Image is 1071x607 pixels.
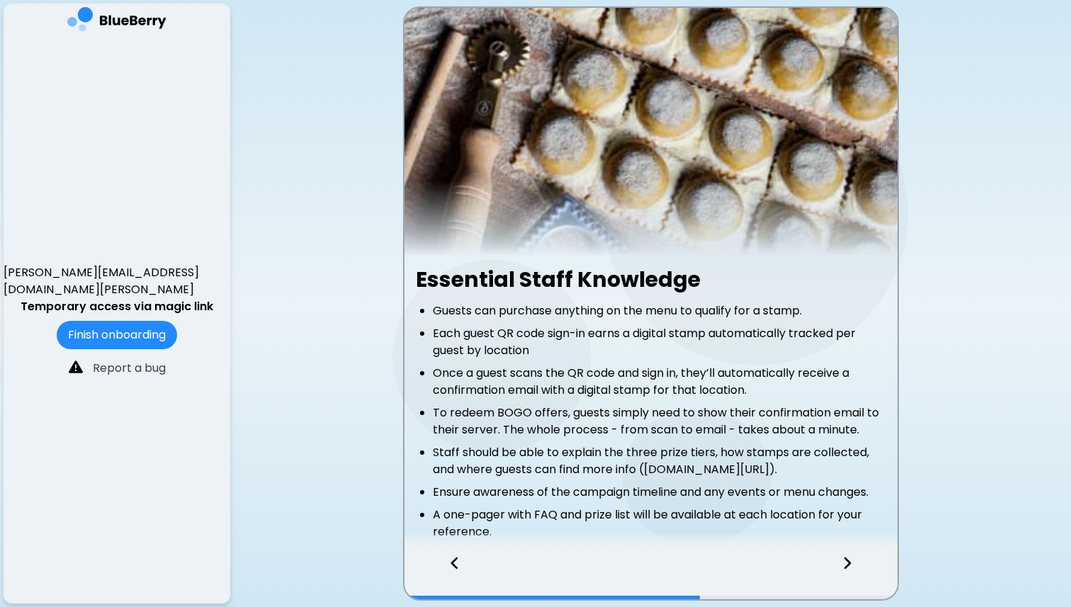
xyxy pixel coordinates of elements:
[433,365,886,399] li: Once a guest scans the QR code and sign in, they’ll automatically receive a confirmation email wi...
[4,264,230,298] p: [PERSON_NAME][EMAIL_ADDRESS][DOMAIN_NAME][PERSON_NAME]
[67,7,166,36] img: company logo
[433,444,886,478] li: Staff should be able to explain the three prize tiers, how stamps are collected, and where guests...
[57,327,177,343] a: Finish onboarding
[404,8,897,256] img: video thumbnail
[69,360,83,374] img: file icon
[433,325,886,359] li: Each guest QR code sign-in earns a digital stamp automatically tracked per guest by location
[21,298,213,315] p: Temporary access via magic link
[416,267,886,293] h2: Essential Staff Knowledge
[433,506,886,540] li: A one-pager with FAQ and prize list will be available at each location for your reference.
[433,484,886,501] li: Ensure awareness of the campaign timeline and any events or menu changes.
[433,302,886,319] li: Guests can purchase anything on the menu to qualify for a stamp.
[93,360,166,377] p: Report a bug
[433,404,886,438] li: To redeem BOGO offers, guests simply need to show their confirmation email to their server. The w...
[57,321,177,349] button: Finish onboarding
